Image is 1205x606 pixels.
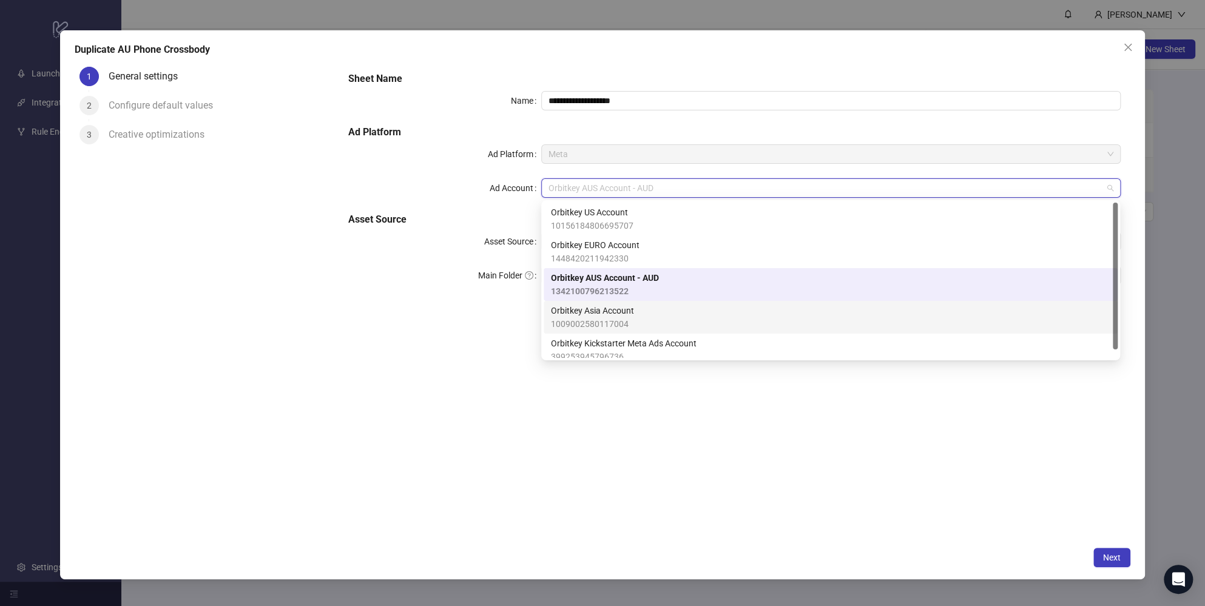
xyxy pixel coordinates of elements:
[548,145,1113,163] span: Meta
[348,72,1121,86] h5: Sheet Name
[488,144,541,164] label: Ad Platform
[109,67,187,86] div: General settings
[544,235,1118,268] div: Orbitkey EURO Account
[525,271,533,280] span: question-circle
[87,130,92,140] span: 3
[348,212,1121,227] h5: Asset Source
[484,232,541,251] label: Asset Source
[551,219,633,232] span: 10156184806695707
[544,334,1118,366] div: Orbitkey Kickstarter Meta Ads Account
[544,203,1118,235] div: Orbitkey US Account
[548,179,1113,197] span: Orbitkey AUS Account - AUD
[551,304,634,317] span: Orbitkey Asia Account
[551,271,659,284] span: Orbitkey AUS Account - AUD
[1093,548,1130,567] button: Next
[490,178,541,198] label: Ad Account
[109,125,214,144] div: Creative optimizations
[1123,42,1133,52] span: close
[109,96,223,115] div: Configure default values
[541,91,1120,110] input: Name
[87,72,92,81] span: 1
[551,317,634,331] span: 1009002580117004
[1103,553,1121,562] span: Next
[551,252,640,265] span: 1448420211942330
[1118,38,1138,57] button: Close
[511,91,541,110] label: Name
[551,238,640,252] span: Orbitkey EURO Account
[75,42,1130,57] div: Duplicate AU Phone Crossbody
[348,125,1121,140] h5: Ad Platform
[1164,565,1193,594] div: Open Intercom Messenger
[551,206,633,219] span: Orbitkey US Account
[87,101,92,110] span: 2
[551,284,659,298] span: 1342100796213522
[544,268,1118,301] div: Orbitkey AUS Account - AUD
[478,266,541,285] label: Main Folder
[551,337,697,350] span: Orbitkey Kickstarter Meta Ads Account
[551,350,697,363] span: 399253945796736
[544,301,1118,334] div: Orbitkey Asia Account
